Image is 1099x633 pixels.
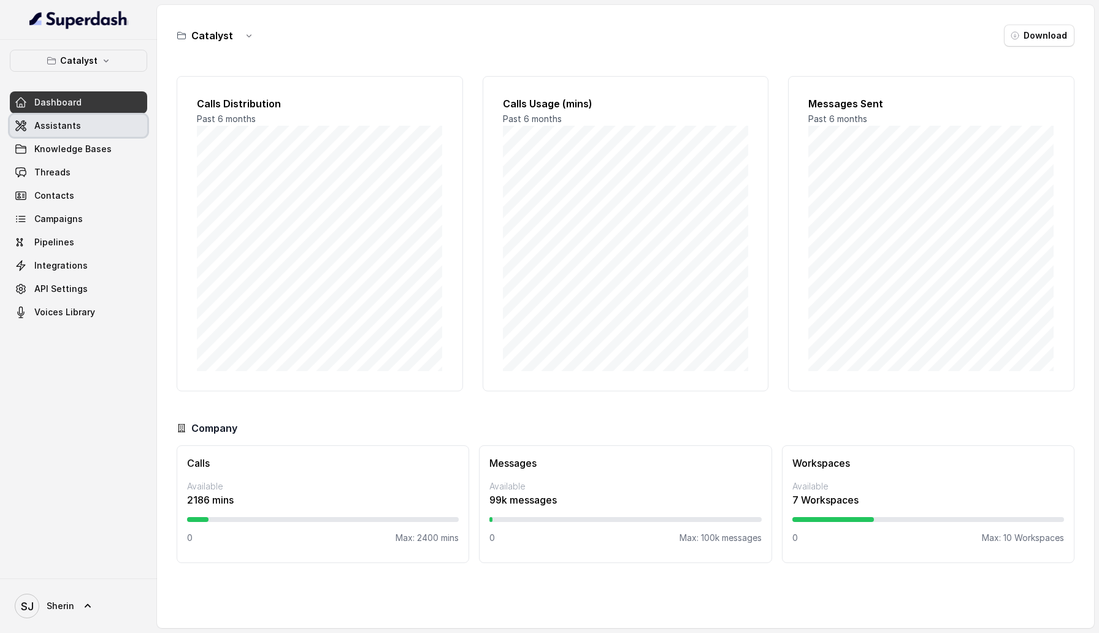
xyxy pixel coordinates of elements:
p: Catalyst [60,53,98,68]
h3: Workspaces [792,456,1064,470]
span: Voices Library [34,306,95,318]
span: API Settings [34,283,88,295]
p: Available [489,480,761,493]
span: Pipelines [34,236,74,248]
h2: Calls Distribution [197,96,443,111]
h2: Calls Usage (mins) [503,96,749,111]
h3: Calls [187,456,459,470]
span: Threads [34,166,71,178]
span: Knowledge Bases [34,143,112,155]
span: Sherin [47,600,74,612]
span: Past 6 months [808,113,867,124]
p: 7 Workspaces [792,493,1064,507]
a: API Settings [10,278,147,300]
a: Knowledge Bases [10,138,147,160]
p: Available [187,480,459,493]
a: Campaigns [10,208,147,230]
a: Voices Library [10,301,147,323]
a: Integrations [10,255,147,277]
span: Dashboard [34,96,82,109]
span: Integrations [34,259,88,272]
a: Dashboard [10,91,147,113]
h3: Catalyst [191,28,233,43]
span: Contacts [34,190,74,202]
span: Campaigns [34,213,83,225]
img: light.svg [29,10,128,29]
span: Past 6 months [197,113,256,124]
a: Pipelines [10,231,147,253]
p: Max: 10 Workspaces [982,532,1064,544]
p: 0 [792,532,798,544]
text: SJ [21,600,34,613]
h3: Company [191,421,237,435]
p: Max: 2400 mins [396,532,459,544]
p: 2186 mins [187,493,459,507]
span: Past 6 months [503,113,562,124]
p: 0 [489,532,495,544]
h3: Messages [489,456,761,470]
p: Available [792,480,1064,493]
h2: Messages Sent [808,96,1054,111]
span: Assistants [34,120,81,132]
p: 99k messages [489,493,761,507]
a: Assistants [10,115,147,137]
a: Sherin [10,589,147,623]
button: Download [1004,25,1074,47]
a: Threads [10,161,147,183]
a: Contacts [10,185,147,207]
p: 0 [187,532,193,544]
button: Catalyst [10,50,147,72]
p: Max: 100k messages [680,532,762,544]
